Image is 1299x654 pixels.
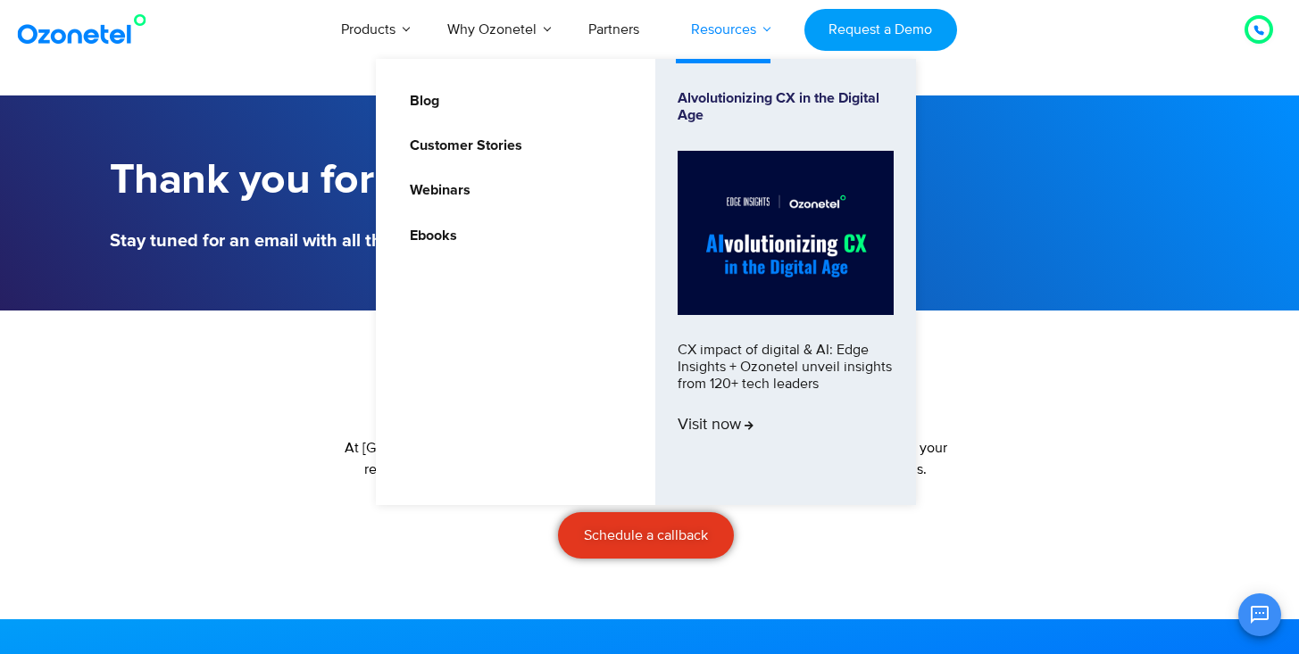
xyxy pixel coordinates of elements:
h5: Stay tuned for an email with all the details coming your way soon. [110,232,641,250]
img: Alvolutionizing.jpg [678,151,894,315]
a: Schedule a callback [558,512,734,559]
h1: Thank you for Registering! [110,156,641,205]
button: Open chat [1238,593,1281,636]
a: Webinars [398,179,473,202]
a: Request a Demo [804,9,957,51]
div: Speak to our sales representative [DATE]. [329,416,963,437]
a: Ebooks [398,225,460,247]
a: Customer Stories [398,135,525,157]
a: Alvolutionizing CX in the Digital AgeCX impact of digital & AI: Edge Insights + Ozonetel unveil i... [678,90,894,474]
h2: Speak to our experts [329,371,963,407]
span: Schedule a callback [584,528,708,542]
a: Blog [398,90,442,112]
p: At [GEOGRAPHIC_DATA], we connect you with product experts who will deeply understand your require... [329,437,963,480]
span: Visit now [678,416,754,435]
